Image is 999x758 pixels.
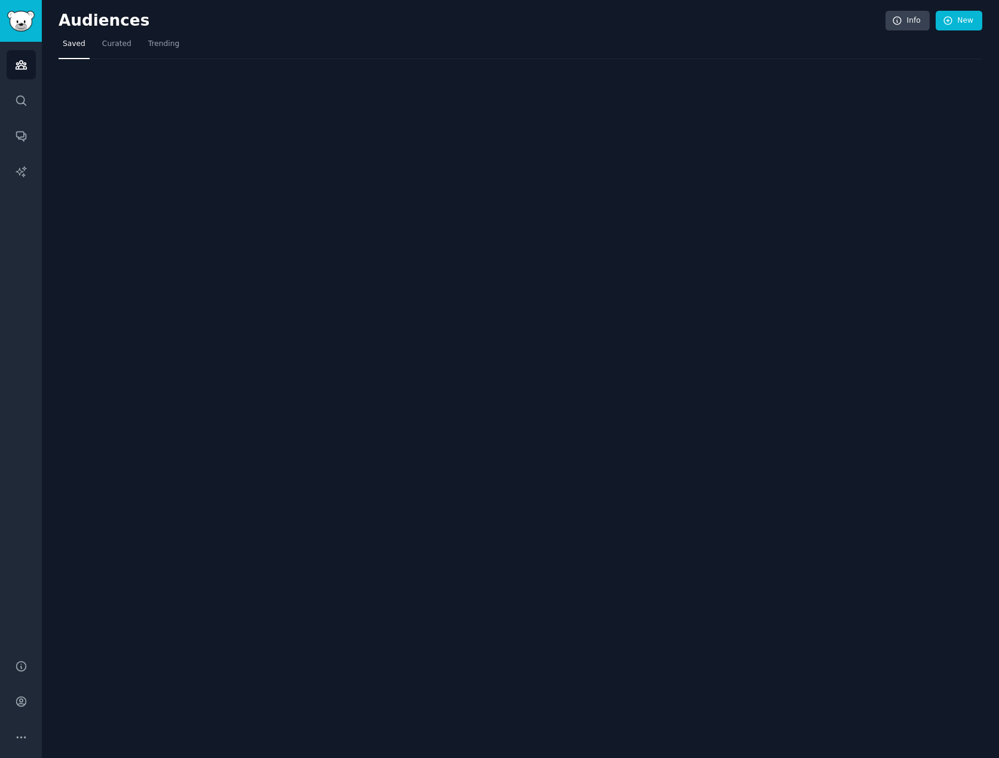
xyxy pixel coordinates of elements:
[59,11,885,30] h2: Audiences
[7,11,35,32] img: GummySearch logo
[144,35,183,59] a: Trending
[63,39,85,50] span: Saved
[148,39,179,50] span: Trending
[102,39,131,50] span: Curated
[885,11,930,31] a: Info
[98,35,136,59] a: Curated
[59,35,90,59] a: Saved
[936,11,982,31] a: New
